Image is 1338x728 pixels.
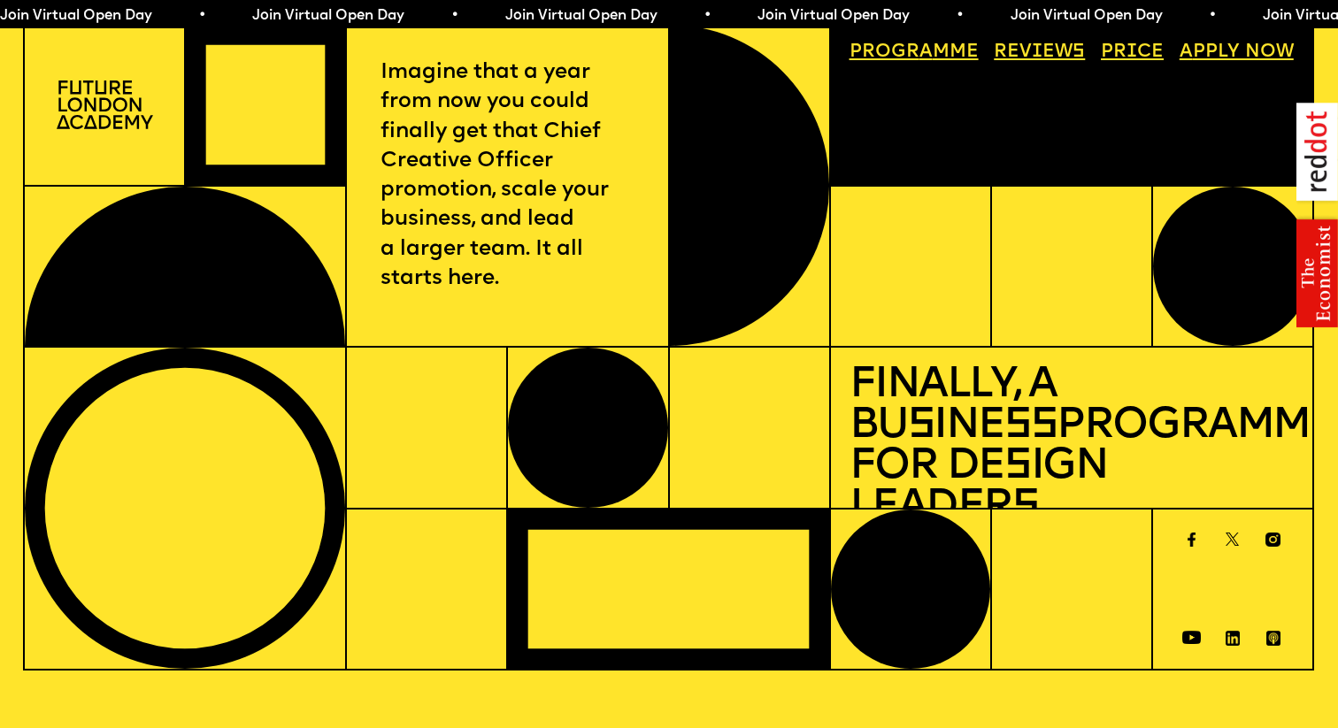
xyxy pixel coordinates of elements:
span: s [1012,487,1039,529]
span: A [1180,42,1193,61]
a: Price [1092,34,1173,72]
a: Apply now [1170,34,1303,72]
span: ss [1004,405,1057,448]
span: • [1207,9,1215,23]
span: s [1004,446,1031,488]
h1: Finally, a Bu ine Programme for De ign Leader [850,366,1294,529]
span: a [919,42,933,61]
span: • [702,9,710,23]
span: • [449,9,457,23]
a: Reviews [985,34,1095,72]
span: s [908,405,934,448]
span: • [196,9,204,23]
a: Programme [840,34,988,72]
span: • [954,9,962,23]
p: Imagine that a year from now you could finally get that Chief Creative Officer promotion, scale y... [381,58,634,294]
